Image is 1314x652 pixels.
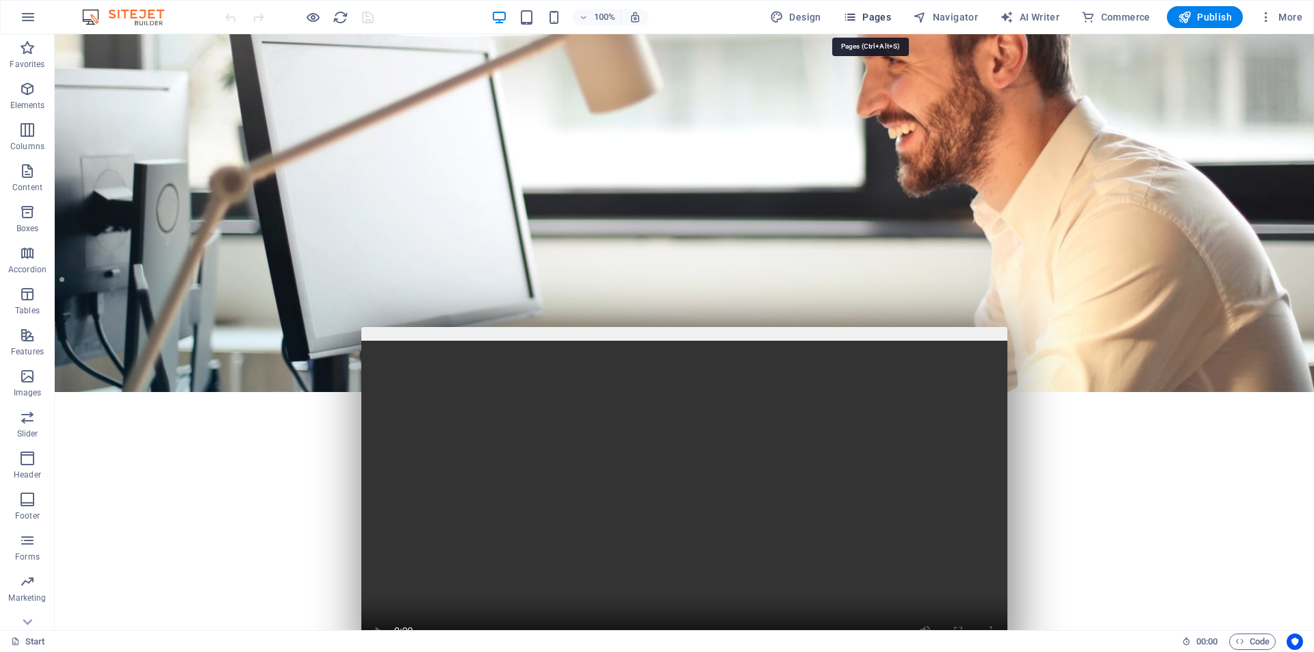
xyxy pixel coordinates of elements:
[838,6,897,28] button: Pages
[913,10,978,24] span: Navigator
[629,11,641,23] i: On resize automatically adjust zoom level to fit chosen device.
[764,6,827,28] div: Design (Ctrl+Alt+Y)
[16,223,39,234] p: Boxes
[1229,634,1276,650] button: Code
[11,346,44,357] p: Features
[1182,634,1218,650] h6: Session time
[1178,10,1232,24] span: Publish
[10,141,44,152] p: Columns
[1254,6,1308,28] button: More
[15,510,40,521] p: Footer
[994,6,1065,28] button: AI Writer
[333,10,348,25] i: Reload page
[1167,6,1243,28] button: Publish
[1287,634,1303,650] button: Usercentrics
[14,469,41,480] p: Header
[8,264,47,275] p: Accordion
[14,387,42,398] p: Images
[332,9,348,25] button: reload
[10,100,45,111] p: Elements
[573,9,621,25] button: 100%
[1000,10,1059,24] span: AI Writer
[15,305,40,316] p: Tables
[1076,6,1156,28] button: Commerce
[10,59,44,70] p: Favorites
[907,6,983,28] button: Navigator
[1259,10,1302,24] span: More
[1196,634,1218,650] span: 00 00
[593,9,615,25] h6: 100%
[1235,634,1270,650] span: Code
[15,551,40,562] p: Forms
[305,9,321,25] button: Click here to leave preview mode and continue editing
[79,9,181,25] img: Editor Logo
[12,182,42,193] p: Content
[11,634,45,650] a: Click to cancel selection. Double-click to open Pages
[8,592,46,603] p: Marketing
[17,428,38,439] p: Slider
[1081,10,1150,24] span: Commerce
[1206,636,1208,647] span: :
[770,10,821,24] span: Design
[764,6,827,28] button: Design
[843,10,891,24] span: Pages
